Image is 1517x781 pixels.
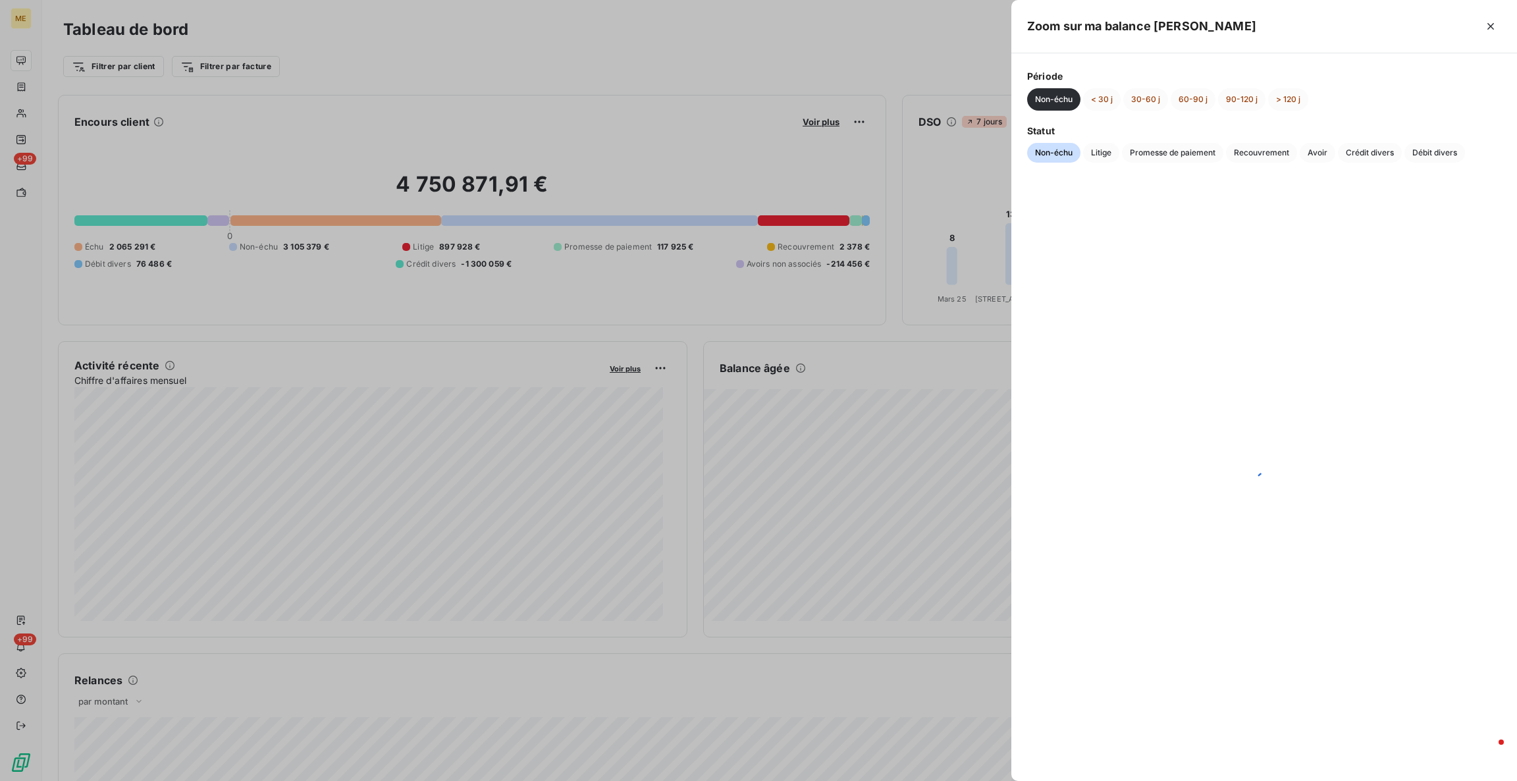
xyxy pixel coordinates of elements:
span: Période [1027,69,1501,83]
h5: Zoom sur ma balance [PERSON_NAME] [1027,17,1256,36]
button: Crédit divers [1338,143,1402,163]
span: Statut [1027,124,1501,138]
button: Litige [1083,143,1119,163]
button: 30-60 j [1123,88,1168,111]
button: 60-90 j [1171,88,1215,111]
button: Avoir [1300,143,1335,163]
button: Promesse de paiement [1122,143,1223,163]
button: Non-échu [1027,88,1080,111]
button: Recouvrement [1226,143,1297,163]
button: < 30 j [1083,88,1121,111]
iframe: Intercom live chat [1472,736,1504,768]
button: Débit divers [1404,143,1465,163]
button: > 120 j [1268,88,1308,111]
button: 90-120 j [1218,88,1265,111]
button: Non-échu [1027,143,1080,163]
